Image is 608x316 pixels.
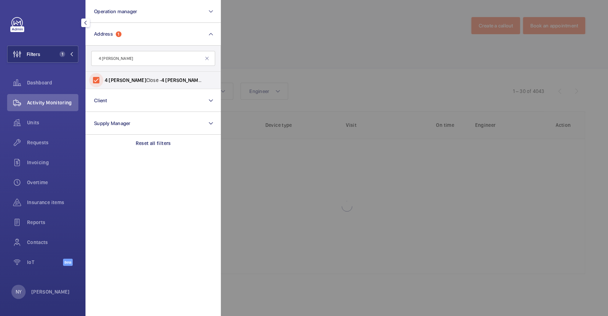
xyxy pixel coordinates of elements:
span: Units [27,119,78,126]
span: IoT [27,259,63,266]
p: NY [16,288,21,295]
p: [PERSON_NAME] [31,288,70,295]
span: Activity Monitoring [27,99,78,106]
button: Filters1 [7,46,78,63]
span: Insurance items [27,199,78,206]
span: Reports [27,219,78,226]
span: Overtime [27,179,78,186]
span: Invoicing [27,159,78,166]
span: Contacts [27,239,78,246]
span: Dashboard [27,79,78,86]
span: Beta [63,259,73,266]
span: Requests [27,139,78,146]
span: Filters [27,51,40,58]
span: 1 [59,51,65,57]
